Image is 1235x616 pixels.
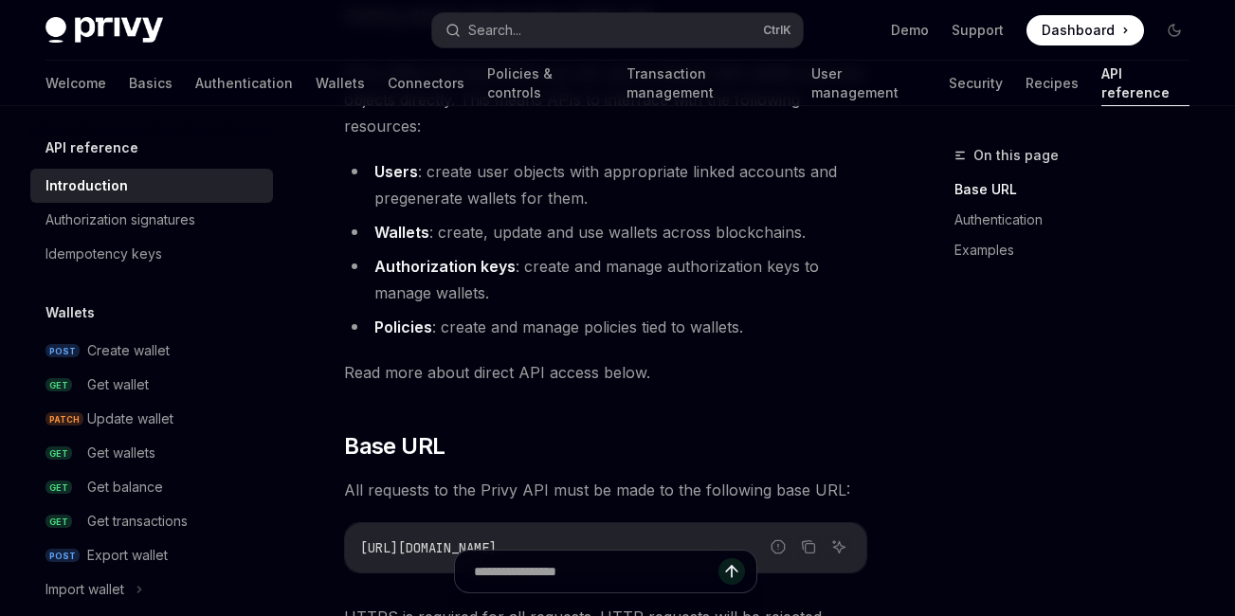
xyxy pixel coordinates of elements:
div: Introduction [45,174,128,197]
a: Dashboard [1026,15,1144,45]
a: Security [949,61,1003,106]
div: Get wallet [87,373,149,396]
span: GET [45,378,72,392]
div: Get balance [87,476,163,498]
a: Basics [129,61,173,106]
a: Welcome [45,61,106,106]
a: POSTExport wallet [30,538,273,572]
button: Toggle dark mode [1159,15,1190,45]
div: Import wallet [45,578,124,601]
span: On this page [973,144,1059,167]
div: Idempotency keys [45,243,162,265]
a: PATCHUpdate wallet [30,402,273,436]
span: PATCH [45,412,83,426]
a: Base URL [954,174,1205,205]
button: Send message [718,558,745,585]
span: POST [45,549,80,563]
a: API reference [1101,61,1190,106]
div: Search... [468,19,521,42]
span: GET [45,446,72,461]
a: Idempotency keys [30,237,273,271]
a: Authorization signatures [30,203,273,237]
strong: Users [374,162,418,181]
button: Copy the contents from the code block [796,534,821,559]
a: Wallets [316,61,365,106]
span: GET [45,480,72,495]
a: User management [811,61,926,106]
h5: Wallets [45,301,95,324]
div: Export wallet [87,544,168,567]
span: Ctrl K [763,23,791,38]
span: Dashboard [1042,21,1115,40]
a: Authentication [195,61,293,106]
a: POSTCreate wallet [30,334,273,368]
a: Support [952,21,1004,40]
a: Policies & controls [487,61,604,106]
button: Search...CtrlK [432,13,804,47]
li: : create and manage authorization keys to manage wallets. [344,253,867,306]
strong: Policies [374,317,432,336]
img: dark logo [45,17,163,44]
a: Transaction management [627,61,789,106]
strong: Wallets [374,223,429,242]
li: : create, update and use wallets across blockchains. [344,219,867,245]
a: GETGet balance [30,470,273,504]
a: GETGet wallets [30,436,273,470]
div: Create wallet [87,339,170,362]
a: Connectors [388,61,464,106]
a: Examples [954,235,1205,265]
div: Get wallets [87,442,155,464]
a: Authentication [954,205,1205,235]
span: Base URL [344,431,445,462]
li: : create and manage policies tied to wallets. [344,314,867,340]
div: Get transactions [87,510,188,533]
div: Authorization signatures [45,208,195,231]
button: Report incorrect code [766,534,790,559]
li: : create user objects with appropriate linked accounts and pregenerate wallets for them. [344,158,867,211]
span: All requests to the Privy API must be made to the following base URL: [344,477,867,503]
a: Introduction [30,169,273,203]
div: Update wallet [87,408,173,430]
a: GETGet wallet [30,368,273,402]
h5: API reference [45,136,138,159]
a: Recipes [1026,61,1079,106]
a: GETGet transactions [30,504,273,538]
span: [URL][DOMAIN_NAME] [360,539,497,556]
a: Demo [891,21,929,40]
span: Read more about direct API access below. [344,359,867,386]
button: Ask AI [826,534,851,559]
span: GET [45,515,72,529]
span: POST [45,344,80,358]
strong: Authorization keys [374,257,516,276]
